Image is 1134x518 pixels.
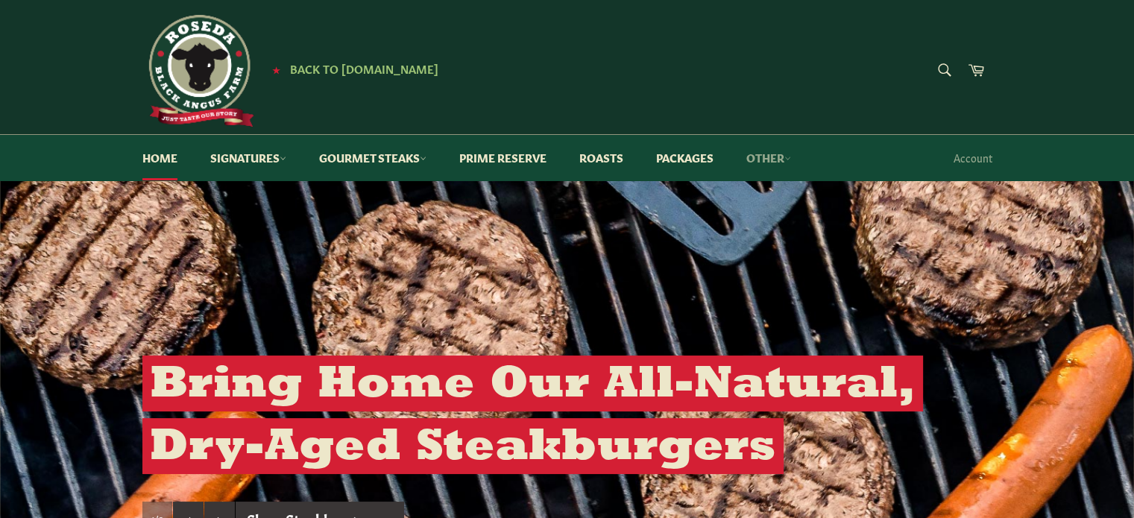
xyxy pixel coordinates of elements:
[127,135,192,180] a: Home
[946,136,1000,180] a: Account
[731,135,806,180] a: Other
[272,63,280,75] span: ★
[142,15,254,127] img: Roseda Beef
[265,63,438,75] a: ★ Back to [DOMAIN_NAME]
[641,135,728,180] a: Packages
[304,135,441,180] a: Gourmet Steaks
[195,135,301,180] a: Signatures
[444,135,561,180] a: Prime Reserve
[564,135,638,180] a: Roasts
[142,356,923,474] h2: Bring Home Our All-Natural, Dry-Aged Steakburgers
[290,60,438,76] span: Back to [DOMAIN_NAME]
